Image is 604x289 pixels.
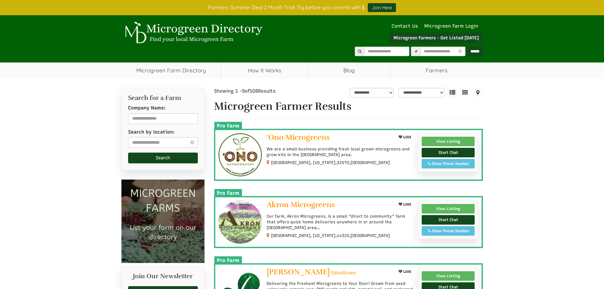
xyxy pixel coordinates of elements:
div: Farmers: Summer Deal 2 Month Trial! Try before you commit with $ [117,3,488,12]
a: Start Chat [422,148,475,157]
h2: Search for a Farm [128,95,198,102]
button: Search [128,153,198,163]
img: Microgreen Directory [121,22,264,44]
a: Contact Us [388,23,421,29]
button: LIKE [396,133,413,141]
button: LIKE [396,268,413,276]
span: 9 [242,88,245,94]
div: Show Phone Number [425,161,471,167]
h1: Microgreen Farmer Results [214,101,483,112]
a: Akron Microgreens [267,200,391,210]
a: [PERSON_NAME] EdenGreen [267,268,391,278]
span: 'Ono Microgreens [267,133,330,142]
p: We are a small business providing fresh local grown microgreens and grow kits in the [GEOGRAPHIC_... [267,146,413,158]
label: Company Name: [128,105,166,111]
a: 'Ono Microgreens [267,133,391,143]
span: [GEOGRAPHIC_DATA] [351,233,390,239]
a: Blog [308,62,390,78]
span: LIKE [402,135,411,139]
label: Search by location: [128,129,174,135]
a: View Listing [422,137,475,146]
a: Microgreen Farmers - Get Listed [DATE] [389,33,483,43]
span: [PERSON_NAME] [267,267,330,277]
span: EdenGreen [331,270,356,276]
a: View Listing [422,271,475,281]
a: Microgreen Farm Directory [121,62,221,78]
a: How It Works [221,62,308,78]
a: Microgreen Farm Login [424,23,481,29]
i: Use Current Location [457,49,463,54]
span: 508 [250,88,258,94]
img: Akron Microgreens [218,200,262,244]
button: LIKE [396,200,413,208]
small: [GEOGRAPHIC_DATA], [US_STATE], , [271,233,390,238]
a: Start Chat [422,215,475,225]
span: LIKE [402,202,411,207]
span: 32570 [337,160,349,166]
span: [GEOGRAPHIC_DATA] [351,160,390,166]
span: LIKE [402,270,411,274]
div: Showing 1 - of Results [214,88,303,95]
select: overall_rating_filter-1 [349,88,394,97]
div: Show Phone Number [425,228,471,234]
i: Use Current Location [188,140,196,145]
img: 'Ono Microgreens [218,133,262,177]
span: Akron Microgreens [267,200,335,209]
select: sortbox-1 [399,88,445,97]
span: 44320 [337,233,349,239]
h2: Join Our Newsletter [128,273,198,283]
span: Farmers [391,62,483,78]
a: View Listing [422,204,475,213]
a: Join Here [368,3,396,12]
p: Our farm, Akron Microgreens, is a small "direct to community" farm that offers quick home deliver... [267,213,413,231]
img: Microgreen Farms list your microgreen farm today [121,180,205,263]
small: [GEOGRAPHIC_DATA], [US_STATE], , [271,160,390,165]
